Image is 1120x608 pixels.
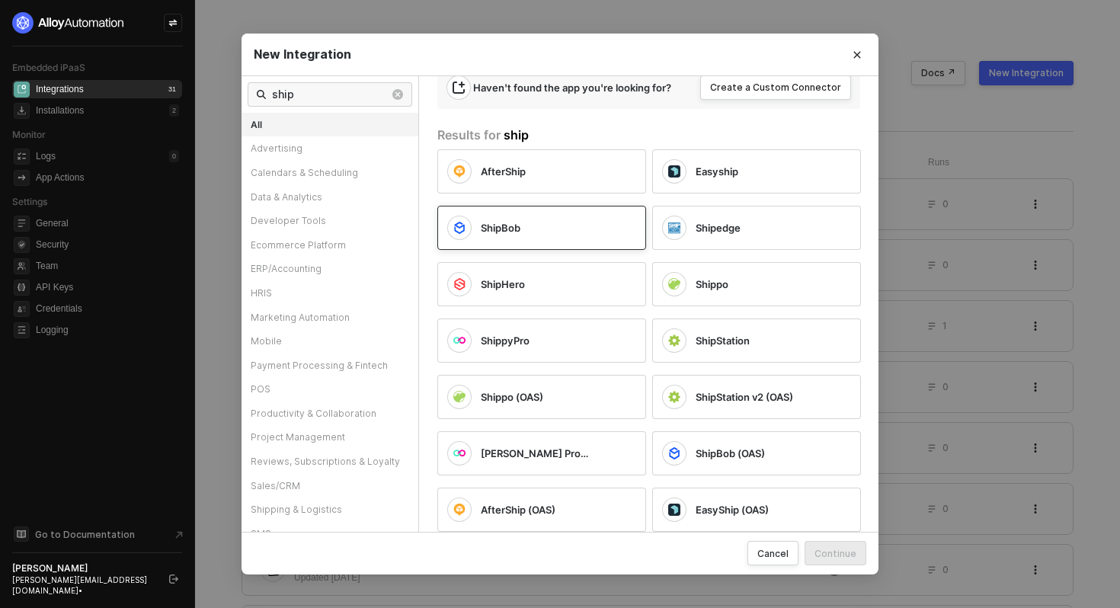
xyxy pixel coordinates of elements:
span: icon-search [257,88,266,101]
img: icon [453,504,466,516]
img: icon [668,334,680,347]
span: Shippo [696,277,728,291]
span: ship [504,127,529,142]
div: HRIS [242,281,418,306]
img: icon [453,278,466,290]
div: Shipping & Logistics [242,498,418,522]
div: Calendars & Scheduling [242,161,418,185]
img: icon [453,447,466,459]
button: Create a Custom Connector [700,75,851,100]
img: icon [668,222,680,234]
span: ShipHero [481,277,525,291]
span: AfterShip [481,165,526,178]
span: Shipedge [696,221,741,235]
div: Cancel [757,547,789,560]
img: icon [453,165,466,178]
div: Reviews, Subscriptions & Loyalty [242,450,418,474]
div: SMS [242,522,418,546]
div: POS [242,377,418,402]
img: icon [668,447,680,459]
img: close [392,89,403,100]
img: icon [668,278,680,290]
button: Close [836,34,878,76]
div: Productivity & Collaboration [242,402,418,426]
div: All [242,113,418,137]
img: icon [668,391,680,403]
span: Easyship [696,165,738,178]
div: Project Management [242,425,418,450]
div: ERP/Accounting [242,257,418,281]
div: Payment Processing & Fintech [242,354,418,378]
img: icon [453,222,466,234]
span: [PERSON_NAME] Pro (OAS) [481,446,589,460]
div: New Integration [254,46,866,62]
button: Continue [805,541,866,565]
div: Create a Custom Connector [710,82,841,94]
div: Ecommerce Platform [242,233,418,258]
div: Marketing Automation [242,306,418,330]
span: Shippo (OAS) [481,390,543,404]
div: Developer Tools [242,209,418,233]
span: ShipStation v2 (OAS) [696,390,793,404]
div: Mobile [242,329,418,354]
div: Haven't found the app you're looking for? [473,81,671,94]
span: ShipBob (OAS) [696,446,765,460]
img: icon [668,165,680,178]
img: icon [668,504,680,516]
span: ShipBob [481,221,520,235]
span: ShipStation [696,334,750,347]
span: EasyShip (OAS) [696,503,769,517]
div: Sales/CRM [242,474,418,498]
span: icon-integration [453,82,465,94]
span: ShippyPro [481,334,530,347]
input: Search [272,86,389,103]
img: icon [453,391,466,402]
img: icon [453,334,466,347]
span: AfterShip (OAS) [481,503,555,517]
div: Data & Analytics [242,185,418,210]
div: Advertising [242,136,418,161]
div: Results for [437,127,879,143]
button: Cancel [747,541,798,565]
